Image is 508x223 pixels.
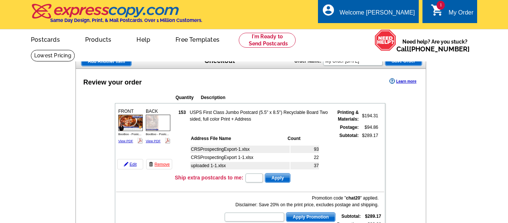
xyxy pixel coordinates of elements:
span: Call [396,45,470,53]
th: Quantity [175,94,200,101]
div: BACK [145,107,171,145]
div: Welcome [PERSON_NAME] [340,9,415,20]
strong: Postage: [340,125,359,130]
strong: Subtotal: [340,133,359,138]
a: Postcards [19,30,72,48]
a: View PDF [146,139,161,143]
a: 1 shopping_cart My Order [431,8,473,17]
a: Products [73,30,123,48]
button: Apply [265,173,290,183]
strong: $289.17 [365,214,381,219]
td: uploaded 1-1.xlsx [190,162,290,169]
img: pdf_logo.png [137,138,143,143]
span: BooBoo - Postc... [146,133,169,136]
div: Review your order [83,77,142,87]
td: $94.86 [360,124,379,131]
div: FRONT [117,107,144,145]
img: small-thumb.jpg [146,115,170,131]
span: BooBoo - Postc... [118,133,141,136]
strong: 153 [179,110,186,115]
td: 37 [290,162,319,169]
a: [PHONE_NUMBER] [409,45,470,53]
td: CRSProspectingExport 1-1.xlsx [190,154,290,161]
a: Learn more [389,78,416,84]
th: Count [287,135,319,142]
a: Edit [117,159,143,169]
a: Help [125,30,162,48]
a: Same Day Design, Print, & Mail Postcards. Over 1 Million Customers. [31,9,202,23]
a: Free Templates [164,30,231,48]
h4: Same Day Design, Print, & Mail Postcards. Over 1 Million Customers. [50,17,202,23]
span: Apply Promotion [286,213,335,222]
i: account_circle [322,3,335,17]
button: Apply Promotion [286,212,335,222]
td: USPS First Class Jumbo Postcard (5.5" x 8.5") Recyclable Board Two sided, full color Print + Address [189,109,329,123]
span: 1 [437,1,445,10]
span: Need help? Are you stuck? [396,38,473,53]
strong: Printing & Materials: [337,110,359,122]
a: View PDF [118,139,133,143]
img: small-thumb.jpg [118,115,143,131]
a: Remove [146,159,172,169]
td: CRSProspectingExport-1.xlsx [190,146,290,153]
th: Description [200,94,337,101]
td: $194.31 [360,109,379,123]
th: Address File Name [190,135,286,142]
td: 22 [290,154,319,161]
h3: Ship extra postcards to me: [175,174,243,181]
div: Promotion code " " applied. Disclaimer: Save 20% on the print price, excludes postage and shipping. [224,195,379,208]
img: pencil-icon.gif [124,162,128,166]
span: Add Another Item [81,57,131,66]
a: Add Another Item [81,57,132,66]
i: shopping_cart [431,3,444,17]
td: $289.17 [360,132,379,171]
td: 93 [290,146,319,153]
img: help [374,29,396,51]
strong: Subtotal: [341,214,361,219]
div: My Order [448,9,473,20]
img: trashcan-icon.gif [149,162,153,166]
img: pdf_logo.png [165,138,170,143]
b: chat20 [346,195,360,201]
